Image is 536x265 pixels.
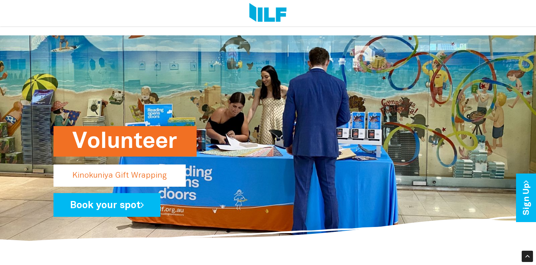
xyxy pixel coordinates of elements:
[522,251,533,262] div: Scroll Back to Top
[249,3,287,23] img: Logo
[72,126,178,157] h1: Volunteer
[53,193,160,217] a: Book your spot
[53,164,186,187] p: Kinokuniya Gift Wrapping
